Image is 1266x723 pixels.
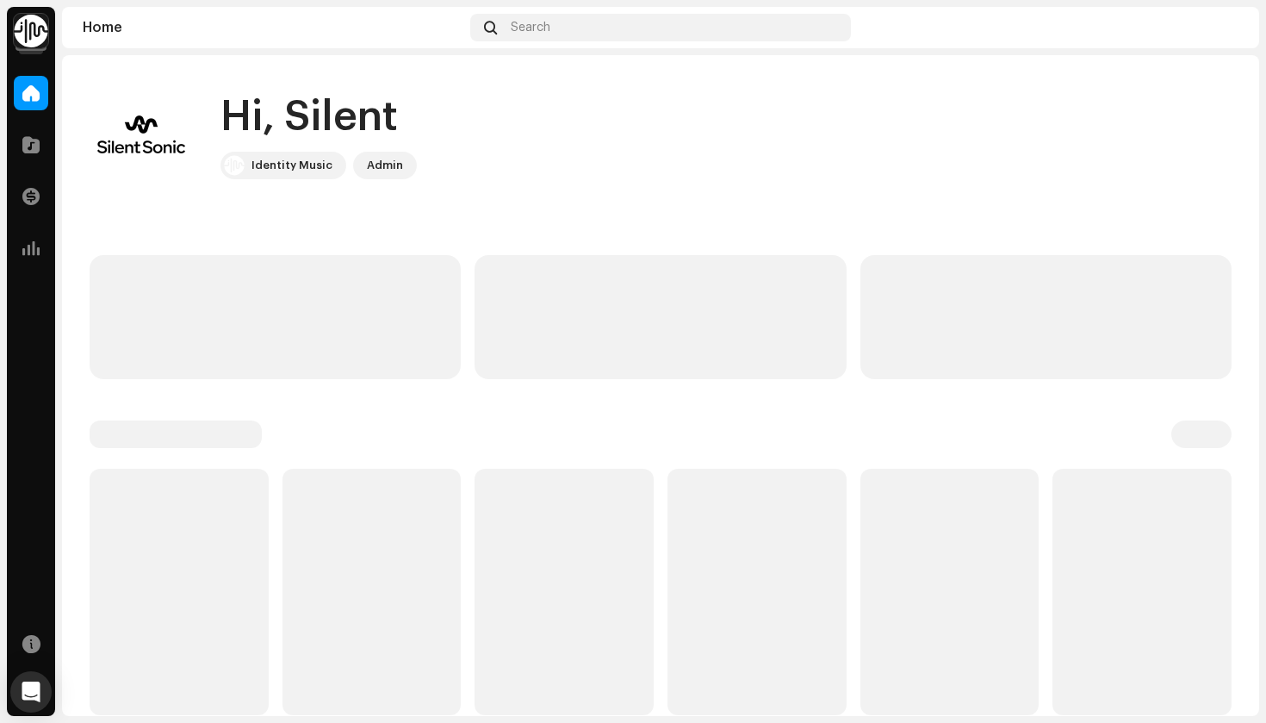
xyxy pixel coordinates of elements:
[367,155,403,176] div: Admin
[220,90,417,145] div: Hi, Silent
[224,155,245,176] img: 0f74c21f-6d1c-4dbc-9196-dbddad53419e
[90,83,193,186] img: f3529cf6-4306-4bde-a3d3-9184ef431f8a
[1211,14,1238,41] img: f3529cf6-4306-4bde-a3d3-9184ef431f8a
[10,671,52,713] div: Open Intercom Messenger
[251,155,332,176] div: Identity Music
[83,21,463,34] div: Home
[511,21,550,34] span: Search
[14,14,48,48] img: 0f74c21f-6d1c-4dbc-9196-dbddad53419e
